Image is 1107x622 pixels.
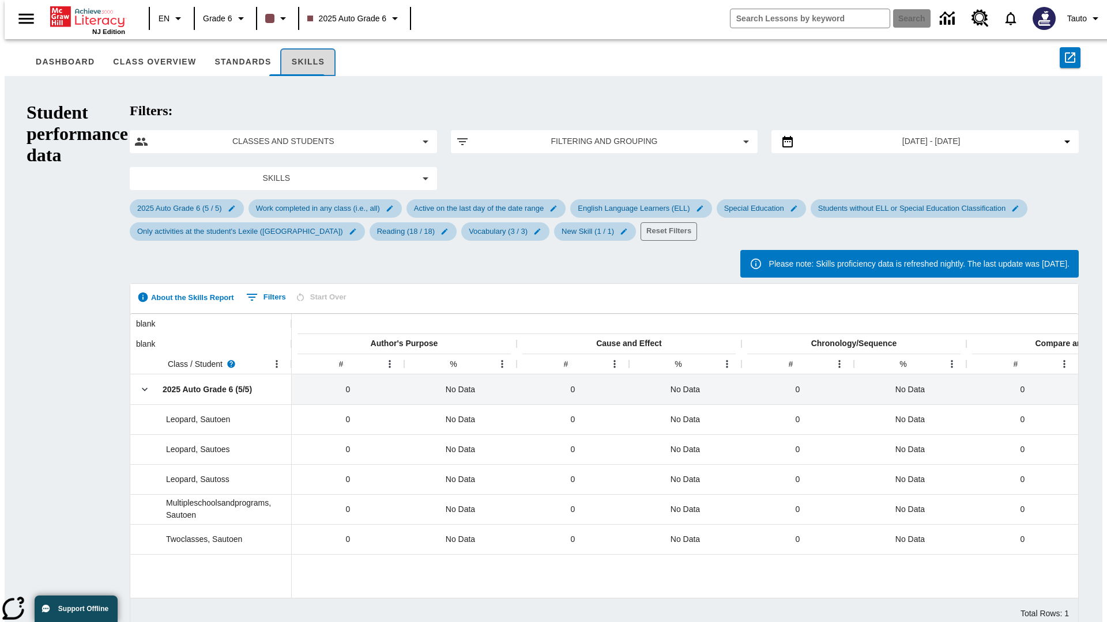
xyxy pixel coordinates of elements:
[346,443,351,456] span: 0
[153,8,190,29] button: Language: EN, Select a language
[462,227,534,236] span: Vocabulary (3 / 3)
[571,384,575,396] span: 0
[571,414,575,426] span: 0
[404,464,517,494] div: No Data%, Sautoss Leopard has no data for Author's Purpose.
[371,339,438,348] span: Author's Purpose
[292,494,404,524] div: 0, Sautoen Multipleschoolsandprograms completed 0 questions for Author's Purpose.
[1021,443,1025,456] span: 0
[450,358,457,370] div: %, Average percent correct for questions students have completed for Author's Purpose.
[996,3,1026,33] a: Notifications
[895,384,925,396] span: No Data
[1014,359,1018,369] span: #
[163,385,252,394] span: 2025 Auto Grade 6 (5/5)
[718,355,736,373] button: Open Menu
[223,355,240,373] button: Read more about Class / Student
[571,473,575,486] span: 0
[554,222,636,241] div: Edit New Skill 1 skills selected / 1 skills in group filter selected submenu item
[895,503,925,515] span: No Data
[130,204,229,213] span: 2025 Auto Grade 6 (5 / 5)
[136,319,155,328] span: blank
[966,494,1079,524] div: 0, Sautoen Multipleschoolsandprograms completed 0 questions for Compare and Contrast.
[479,135,731,147] span: Filtering and Grouping
[902,135,961,147] span: [DATE] - [DATE]
[811,199,1027,218] div: Edit Students without ELL or Special Education Classification filter selected submenu item
[292,404,404,434] div: 0, Sautoen Leopard completed 0 questions for Author's Purpose.
[854,374,966,404] div: No Data%, 2025 Auto Grade 6 (5/5) has no data for Chronology/Sequence.
[671,473,700,486] span: No Data
[629,494,741,524] div: No Data%, Sautoen Multipleschoolsandprograms has no data for Cause and Effect.
[629,434,741,464] div: No Data%, Sautoes Leopard has no data for Cause and Effect.
[629,524,741,554] div: No Data%, Sautoen Twoclasses has no data for Cause and Effect.
[741,524,854,554] div: 0, Sautoen Twoclasses completed 0 questions for Chronology/Sequence.
[965,3,996,34] a: Resource Center, Will open in new tab
[92,28,125,35] span: NJ Edition
[446,384,475,396] span: No Data
[292,464,404,494] div: 0, Sautoss Leopard completed 0 questions for Author's Purpose.
[35,596,118,622] button: Support Offline
[404,434,517,464] div: No Data%, Sautoes Leopard has no data for Author's Purpose.
[741,434,854,464] div: 0, Sautoes Leopard completed 0 questions for Chronology/Sequence.
[1014,358,1018,370] div: #, Average number of questions students have completed for Compare and Contrast.
[130,404,292,434] div: Leopard, Sautoen
[292,524,404,554] div: 0, Sautoen Twoclasses completed 0 questions for Author's Purpose.
[1021,414,1025,426] span: 0
[1021,608,1069,619] div: Total Rows: 1
[517,464,629,494] div: 0, Sautoss Leopard completed 0 questions for Cause and Effect.
[280,48,336,76] button: Skills
[455,135,754,149] button: Apply filters menu item
[346,533,351,545] span: 0
[346,384,351,396] span: 0
[198,8,253,29] button: Grade: Grade 6, Select a grade
[450,359,457,369] span: %
[205,48,280,76] button: Standards
[895,443,925,456] span: No Data
[404,404,517,434] div: No Data%, Sautoen Leopard has no data for Author's Purpose.
[571,533,575,545] span: 0
[130,494,292,524] div: Multipleschoolsandprograms, Sautoen
[346,414,351,426] span: 0
[144,172,409,184] span: Skills
[151,291,234,304] span: About the Skills Report
[446,473,475,486] span: No Data
[796,473,800,486] span: 0
[381,355,398,373] button: Open Menu
[249,204,387,213] span: Work completed in any class (i.e., all)
[966,524,1079,554] div: 0, Sautoen Twoclasses completed 0 questions for Compare and Contrast.
[1033,7,1056,30] img: Avatar
[854,404,966,434] div: No Data%, Sautoen Leopard has no data for Chronology/Sequence.
[446,443,475,456] span: No Data
[717,204,791,213] span: Special Education
[899,358,906,370] div: %, Average percent correct for questions students have completed for Chronology/Sequence.
[159,13,170,25] span: EN
[268,355,285,373] button: Open Menu
[130,227,350,236] span: Only activities at the student's Lexile ([GEOGRAPHIC_DATA])
[1021,533,1025,545] span: 0
[796,503,800,515] span: 0
[933,3,965,35] a: Data Center
[166,475,229,484] span: Leopard, Sautoss
[1026,3,1063,33] button: Select a new avatar
[58,605,108,613] span: Support Offline
[130,434,292,464] div: Leopard, Sautoes
[741,464,854,494] div: 0, Sautoss Leopard completed 0 questions for Chronology/Sequence.
[796,414,800,426] span: 0
[731,9,890,28] input: search field
[446,533,475,545] span: No Data
[261,8,295,29] button: Class color is dark brown. Change class color
[1021,473,1025,486] span: 0
[446,503,475,515] span: No Data
[248,199,402,218] div: Edit Work completed in any class (i.e., all) filter selected submenu item
[517,374,629,404] div: 0, The average number of questions completed by 2025 Auto Grade 6 (5/5) for Cause and Effect is 0.
[404,524,517,554] div: No Data%, Sautoen Twoclasses has no data for Author's Purpose.
[789,358,793,370] div: #, Average number of questions students have completed for Chronology/Sequence.
[789,359,793,369] span: #
[307,13,387,25] span: 2025 Auto Grade 6
[292,374,404,404] div: 0, The average number of questions completed by 2025 Auto Grade 6 (5/5) for Author's Purpose is 0.
[461,222,549,241] div: Edit Vocabulary 3 skills selected / 3 skills in group filter selected submenu item
[134,172,432,185] button: Select skills menu item
[517,434,629,464] div: 0, Sautoes Leopard completed 0 questions for Cause and Effect.
[27,48,104,76] button: Dashboard
[9,2,43,36] button: Open side menu
[966,374,1079,404] div: 0, The average number of questions completed by 2025 Auto Grade 6 (5/5) for Compare and Contrast ...
[966,464,1079,494] div: 0, Sautoss Leopard completed 0 questions for Compare and Contrast.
